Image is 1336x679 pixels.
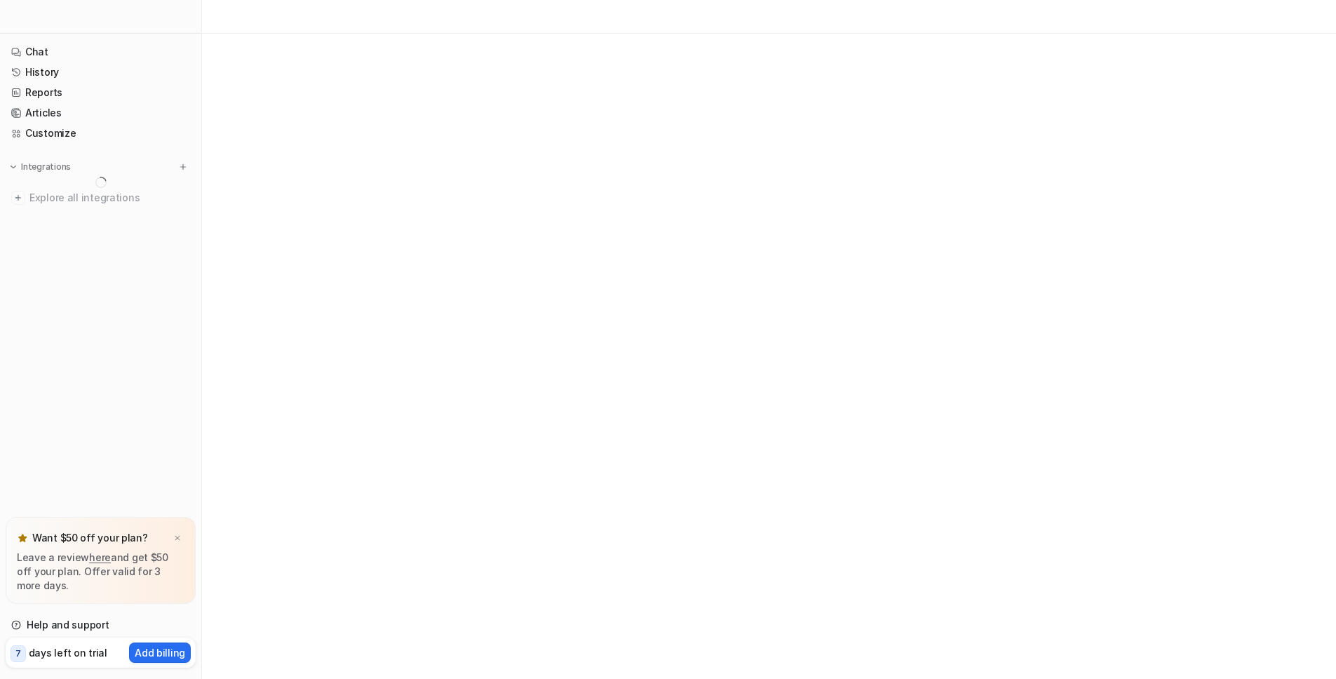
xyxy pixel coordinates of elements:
a: History [6,62,196,82]
p: Add billing [135,645,185,660]
img: explore all integrations [11,191,25,205]
a: Reports [6,83,196,102]
span: Explore all integrations [29,187,190,209]
a: Help and support [6,615,196,635]
a: Chat [6,42,196,62]
a: Customize [6,123,196,143]
p: 7 [15,647,21,660]
a: Articles [6,103,196,123]
a: Explore all integrations [6,188,196,208]
img: menu_add.svg [178,162,188,172]
button: Add billing [129,643,191,663]
button: Integrations [6,160,75,174]
img: x [173,534,182,543]
p: Leave a review and get $50 off your plan. Offer valid for 3 more days. [17,551,184,593]
p: Integrations [21,161,71,173]
a: here [89,551,111,563]
img: star [17,532,28,544]
img: expand menu [8,162,18,172]
p: days left on trial [29,645,107,660]
p: Want $50 off your plan? [32,531,148,545]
